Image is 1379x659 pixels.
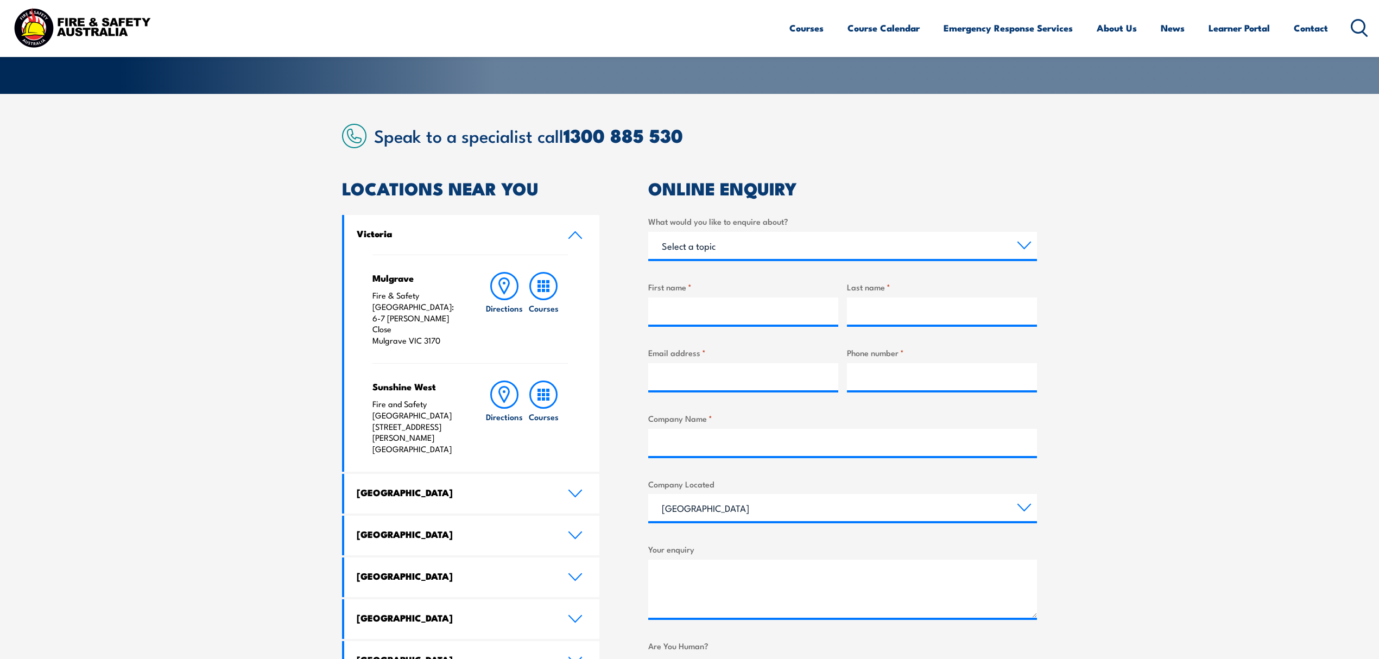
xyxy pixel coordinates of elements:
label: What would you like to enquire about? [648,215,1037,227]
label: Email address [648,346,838,359]
h2: Speak to a specialist call [374,125,1037,145]
a: About Us [1097,14,1137,42]
label: Company Located [648,478,1037,490]
a: [GEOGRAPHIC_DATA] [344,557,599,597]
h4: Victoria [357,227,551,239]
h6: Courses [529,411,559,422]
h4: Mulgrave [372,272,463,284]
h4: [GEOGRAPHIC_DATA] [357,486,551,498]
h4: [GEOGRAPHIC_DATA] [357,570,551,582]
a: Learner Portal [1209,14,1270,42]
a: Courses [524,381,563,455]
label: Phone number [847,346,1037,359]
h2: ONLINE ENQUIRY [648,180,1037,195]
a: News [1161,14,1185,42]
a: Directions [485,381,524,455]
label: First name [648,281,838,293]
label: Are You Human? [648,639,1037,652]
label: Your enquiry [648,543,1037,555]
a: 1300 885 530 [564,121,683,149]
p: Fire & Safety [GEOGRAPHIC_DATA]: 6-7 [PERSON_NAME] Close Mulgrave VIC 3170 [372,290,463,346]
h2: LOCATIONS NEAR YOU [342,180,599,195]
p: Fire and Safety [GEOGRAPHIC_DATA] [STREET_ADDRESS][PERSON_NAME] [GEOGRAPHIC_DATA] [372,398,463,455]
label: Last name [847,281,1037,293]
a: Courses [524,272,563,346]
h6: Courses [529,302,559,314]
a: [GEOGRAPHIC_DATA] [344,599,599,639]
h4: [GEOGRAPHIC_DATA] [357,528,551,540]
a: Course Calendar [847,14,920,42]
h4: [GEOGRAPHIC_DATA] [357,612,551,624]
a: Victoria [344,215,599,255]
a: Contact [1294,14,1328,42]
h4: Sunshine West [372,381,463,392]
a: [GEOGRAPHIC_DATA] [344,516,599,555]
a: Emergency Response Services [944,14,1073,42]
h6: Directions [486,302,523,314]
a: Directions [485,272,524,346]
a: [GEOGRAPHIC_DATA] [344,474,599,514]
h6: Directions [486,411,523,422]
label: Company Name [648,412,1037,424]
a: Courses [789,14,824,42]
